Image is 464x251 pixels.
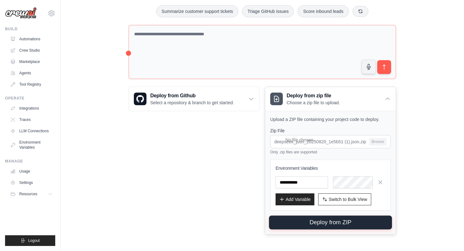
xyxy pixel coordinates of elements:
[318,193,371,205] button: Switch to Bulk View
[287,92,340,100] h3: Deploy from zip file
[432,221,464,251] iframe: Chat Widget
[8,178,55,188] a: Settings
[8,166,55,176] a: Usage
[156,5,238,17] button: Summarize customer support tickets
[150,100,234,106] p: Select a repository & branch to get started.
[276,165,385,171] h3: Environment Variables
[8,103,55,113] a: Integrations
[5,7,37,19] img: Logo
[329,196,367,203] span: Switch to Bulk View
[8,115,55,125] a: Traces
[5,159,55,164] div: Manage
[270,135,391,148] input: deepseek_json_20250820_1e5b51 (1).json.zip Browse
[8,126,55,136] a: LLM Connections
[287,100,340,106] p: Choose a zip file to upload.
[298,5,349,17] button: Score inbound leads
[5,96,55,101] div: Operate
[270,150,391,155] p: Only .zip files are supported
[28,238,40,243] span: Logout
[276,193,314,205] button: Add Variable
[8,79,55,89] a: Tool Registry
[5,235,55,246] button: Logout
[270,116,391,123] p: Upload a ZIP file containing your project code to deploy.
[150,92,234,100] h3: Deploy from Github
[8,137,55,152] a: Environment Variables
[8,189,55,199] button: Resources
[269,216,392,230] button: Deploy from ZIP
[8,34,55,44] a: Automations
[19,191,37,197] span: Resources
[8,57,55,67] a: Marketplace
[5,26,55,31] div: Build
[270,128,391,134] label: Zip File
[8,45,55,55] a: Crew Studio
[242,5,294,17] button: Triage GitHub issues
[8,68,55,78] a: Agents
